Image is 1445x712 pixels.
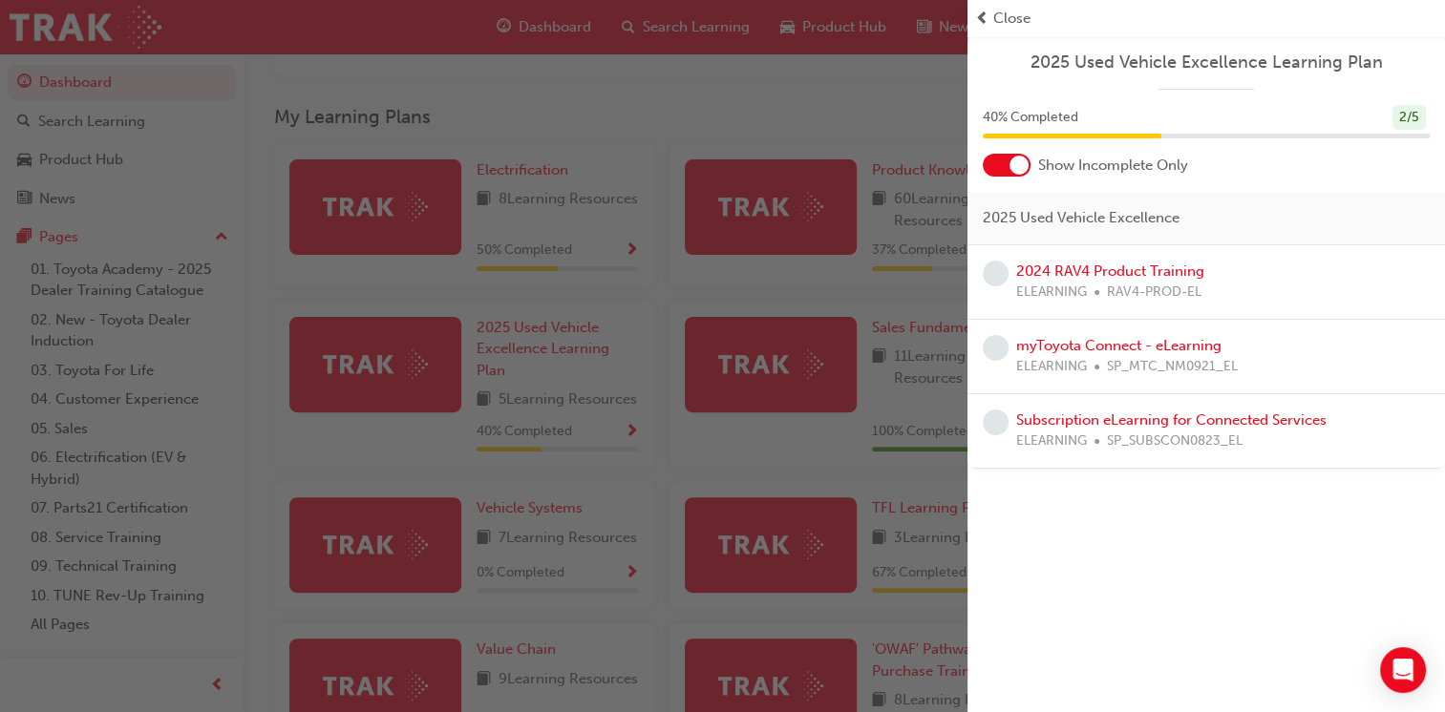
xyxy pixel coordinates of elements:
[983,52,1430,73] a: 2025 Used Vehicle Excellence Learning Plan
[975,8,989,30] span: prev-icon
[1038,155,1188,177] span: Show Incomplete Only
[1016,356,1087,378] span: ELEARNING
[983,107,1078,129] span: 40 % Completed
[1107,282,1201,304] span: RAV4-PROD-EL
[1107,356,1238,378] span: SP_MTC_NM0921_EL
[975,8,1437,30] button: prev-iconClose
[993,8,1031,30] span: Close
[1380,647,1426,693] div: Open Intercom Messenger
[1107,430,1243,452] span: SP_SUBSCON0823_EL
[1016,282,1087,304] span: ELEARNING
[1016,337,1222,354] a: myToyota Connect - eLearning
[983,261,1009,286] span: learningRecordVerb_NONE-icon
[1016,262,1204,280] a: 2024 RAV4 Product Training
[983,207,1179,229] span: 2025 Used Vehicle Excellence
[1016,411,1327,429] a: Subscription eLearning for Connected Services
[983,335,1009,361] span: learningRecordVerb_NONE-icon
[1016,430,1087,452] span: ELEARNING
[1392,105,1426,131] div: 2 / 5
[983,409,1009,435] span: learningRecordVerb_NONE-icon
